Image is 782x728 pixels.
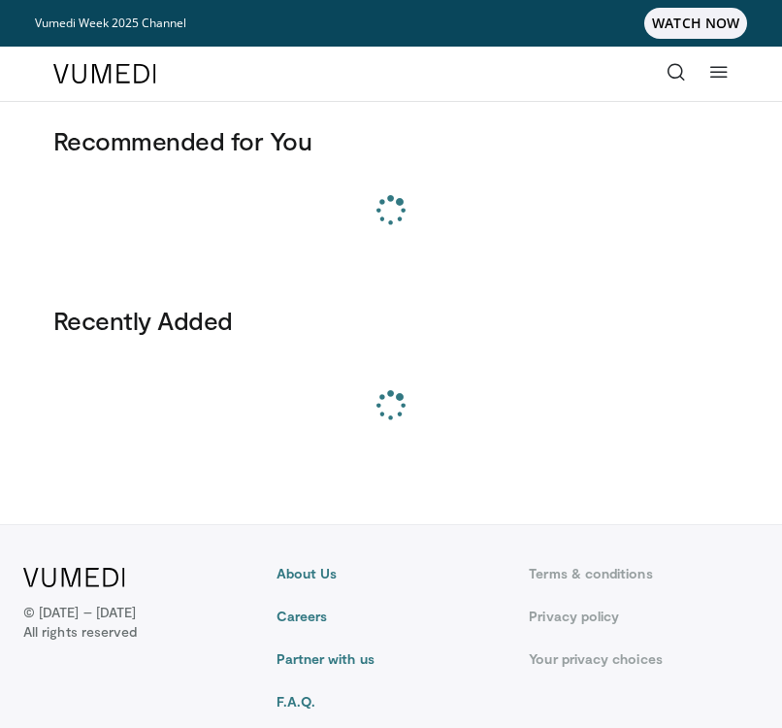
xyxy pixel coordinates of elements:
[53,305,729,336] h3: Recently Added
[23,603,137,642] p: © [DATE] – [DATE]
[23,622,137,642] span: All rights reserved
[23,568,125,587] img: VuMedi Logo
[277,649,506,669] a: Partner with us
[277,564,506,583] a: About Us
[277,607,506,626] a: Careers
[53,125,729,156] h3: Recommended for You
[277,692,506,711] a: F.A.Q.
[53,64,156,83] img: VuMedi Logo
[529,649,759,669] a: Your privacy choices
[35,8,747,39] a: Vumedi Week 2025 ChannelWATCH NOW
[529,607,759,626] a: Privacy policy
[644,8,747,39] span: WATCH NOW
[529,564,759,583] a: Terms & conditions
